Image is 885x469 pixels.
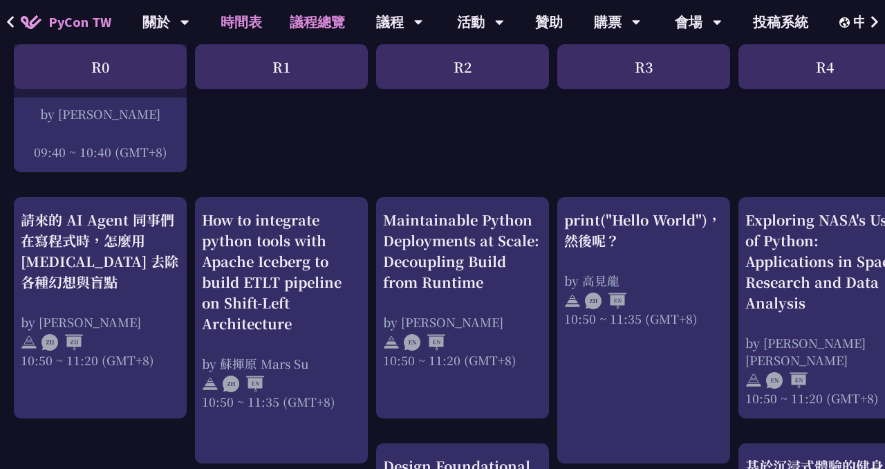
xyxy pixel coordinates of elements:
[223,376,264,392] img: ZHEN.371966e.svg
[21,15,41,29] img: Home icon of PyCon TW 2025
[14,44,187,89] div: R0
[21,43,180,160] a: CPython Past, Current, and Future by [PERSON_NAME] 09:40 ~ 10:40 (GMT+8)
[21,351,180,369] div: 10:50 ~ 11:20 (GMT+8)
[21,334,37,351] img: svg+xml;base64,PHN2ZyB4bWxucz0iaHR0cDovL3d3dy53My5vcmcvMjAwMC9zdmciIHdpZHRoPSIyNCIgaGVpZ2h0PSIyNC...
[202,376,218,392] img: svg+xml;base64,PHN2ZyB4bWxucz0iaHR0cDovL3d3dy53My5vcmcvMjAwMC9zdmciIHdpZHRoPSIyNCIgaGVpZ2h0PSIyNC...
[21,313,180,331] div: by [PERSON_NAME]
[7,5,125,39] a: PyCon TW
[839,17,853,28] img: Locale Icon
[557,44,730,89] div: R3
[21,105,180,122] div: by [PERSON_NAME]
[202,210,361,334] div: How to integrate python tools with Apache Iceberg to build ETLT pipeline on Shift-Left Architecture
[404,334,445,351] img: ENEN.5a408d1.svg
[195,44,368,89] div: R1
[376,44,549,89] div: R2
[21,210,180,293] div: 請來的 AI Agent 同事們在寫程式時，怎麼用 [MEDICAL_DATA] 去除各種幻想與盲點
[202,393,361,410] div: 10:50 ~ 11:35 (GMT+8)
[585,293,626,309] img: ZHEN.371966e.svg
[383,313,542,331] div: by [PERSON_NAME]
[21,143,180,160] div: 09:40 ~ 10:40 (GMT+8)
[383,334,400,351] img: svg+xml;base64,PHN2ZyB4bWxucz0iaHR0cDovL3d3dy53My5vcmcvMjAwMC9zdmciIHdpZHRoPSIyNCIgaGVpZ2h0PSIyNC...
[48,12,111,33] span: PyCon TW
[564,310,723,327] div: 10:50 ~ 11:35 (GMT+8)
[41,334,83,351] img: ZHZH.38617ef.svg
[383,351,542,369] div: 10:50 ~ 11:20 (GMT+8)
[21,210,180,407] a: 請來的 AI Agent 同事們在寫程式時，怎麼用 [MEDICAL_DATA] 去除各種幻想與盲點 by [PERSON_NAME] 10:50 ~ 11:20 (GMT+8)
[745,372,762,389] img: svg+xml;base64,PHN2ZyB4bWxucz0iaHR0cDovL3d3dy53My5vcmcvMjAwMC9zdmciIHdpZHRoPSIyNCIgaGVpZ2h0PSIyNC...
[766,372,808,389] img: ENEN.5a408d1.svg
[383,210,542,407] a: Maintainable Python Deployments at Scale: Decoupling Build from Runtime by [PERSON_NAME] 10:50 ~ ...
[202,355,361,372] div: by 蘇揮原 Mars Su
[383,210,542,293] div: Maintainable Python Deployments at Scale: Decoupling Build from Runtime
[202,210,361,452] a: How to integrate python tools with Apache Iceberg to build ETLT pipeline on Shift-Left Architectu...
[564,210,723,251] div: print("Hello World")，然後呢？
[564,272,723,289] div: by 高見龍
[564,210,723,452] a: print("Hello World")，然後呢？ by 高見龍 10:50 ~ 11:35 (GMT+8)
[564,293,581,309] img: svg+xml;base64,PHN2ZyB4bWxucz0iaHR0cDovL3d3dy53My5vcmcvMjAwMC9zdmciIHdpZHRoPSIyNCIgaGVpZ2h0PSIyNC...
